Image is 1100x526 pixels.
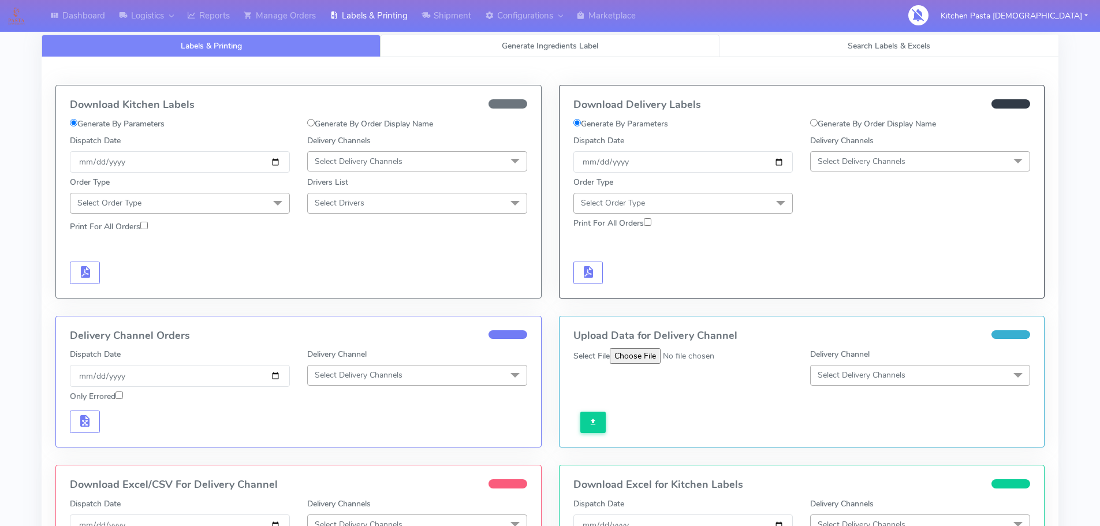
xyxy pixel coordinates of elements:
h4: Download Delivery Labels [573,99,1031,111]
span: Select Order Type [581,197,645,208]
label: Dispatch Date [573,498,624,510]
label: Order Type [573,176,613,188]
h4: Download Excel for Kitchen Labels [573,479,1031,491]
span: Labels & Printing [181,40,242,51]
span: Select Drivers [315,197,364,208]
label: Delivery Channel [810,348,870,360]
h4: Upload Data for Delivery Channel [573,330,1031,342]
span: Select Delivery Channels [818,370,905,380]
h4: Download Kitchen Labels [70,99,527,111]
label: Delivery Channels [307,498,371,510]
input: Only Errored [115,391,123,399]
label: Dispatch Date [70,348,121,360]
input: Generate By Order Display Name [810,119,818,126]
span: Search Labels & Excels [848,40,930,51]
ul: Tabs [42,35,1058,57]
label: Dispatch Date [573,135,624,147]
input: Generate By Parameters [70,119,77,126]
span: Select Delivery Channels [818,156,905,167]
button: Kitchen Pasta [DEMOGRAPHIC_DATA] [932,4,1097,28]
label: Delivery Channel [307,348,367,360]
label: Print For All Orders [573,217,651,229]
span: Select Delivery Channels [315,370,402,380]
label: Generate By Order Display Name [810,118,936,130]
label: Only Errored [70,390,123,402]
label: Delivery Channels [307,135,371,147]
h4: Delivery Channel Orders [70,330,527,342]
span: Select Delivery Channels [315,156,402,167]
label: Generate By Order Display Name [307,118,433,130]
label: Delivery Channels [810,135,874,147]
label: Print For All Orders [70,221,148,233]
span: Generate Ingredients Label [502,40,598,51]
h4: Download Excel/CSV For Delivery Channel [70,479,527,491]
label: Dispatch Date [70,498,121,510]
label: Generate By Parameters [573,118,668,130]
label: Generate By Parameters [70,118,165,130]
label: Order Type [70,176,110,188]
label: Dispatch Date [70,135,121,147]
input: Print For All Orders [140,222,148,229]
span: Select Order Type [77,197,141,208]
input: Generate By Order Display Name [307,119,315,126]
input: Print For All Orders [644,218,651,226]
label: Select File [573,350,610,362]
label: Drivers List [307,176,348,188]
label: Delivery Channels [810,498,874,510]
input: Generate By Parameters [573,119,581,126]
